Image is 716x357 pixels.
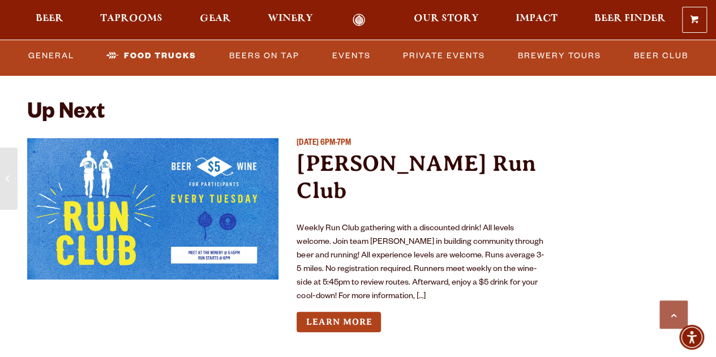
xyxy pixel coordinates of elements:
[414,14,479,23] span: Our Story
[297,139,318,148] span: [DATE]
[268,14,313,23] span: Winery
[24,42,79,68] a: General
[200,14,231,23] span: Gear
[328,42,375,68] a: Events
[679,325,704,350] div: Accessibility Menu
[36,14,63,23] span: Beer
[28,14,71,27] a: Beer
[338,14,380,27] a: Odell Home
[516,14,558,23] span: Impact
[192,14,238,27] a: Gear
[320,139,350,148] span: 6PM-7PM
[297,222,548,304] p: Weekly Run Club gathering with a discounted drink! All levels welcome. Join team [PERSON_NAME] in...
[594,14,666,23] span: Beer Finder
[659,300,688,329] a: Scroll to top
[629,42,692,68] a: Beer Club
[513,42,606,68] a: Brewery Tours
[398,42,490,68] a: Private Events
[406,14,486,27] a: Our Story
[508,14,565,27] a: Impact
[93,14,170,27] a: Taprooms
[587,14,673,27] a: Beer Finder
[100,14,162,23] span: Taprooms
[27,102,105,127] h2: Up Next
[27,138,278,279] a: View event details
[102,42,201,68] a: Food Trucks
[297,312,381,333] a: Learn more about Odell Run Club
[297,150,535,203] a: [PERSON_NAME] Run Club
[225,42,304,68] a: Beers on Tap
[260,14,320,27] a: Winery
